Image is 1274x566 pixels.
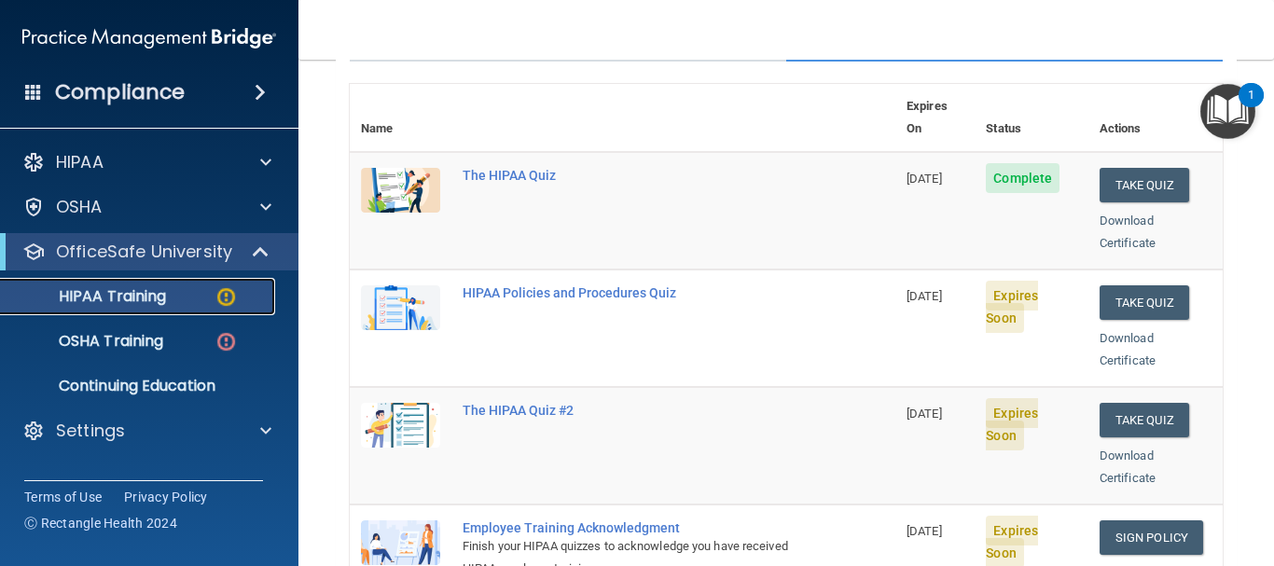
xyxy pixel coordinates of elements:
[986,163,1059,193] span: Complete
[12,377,267,395] p: Continuing Education
[1200,84,1255,139] button: Open Resource Center, 1 new notification
[1248,95,1254,119] div: 1
[55,79,185,105] h4: Compliance
[22,196,271,218] a: OSHA
[12,332,163,351] p: OSHA Training
[907,289,942,303] span: [DATE]
[12,287,166,306] p: HIPAA Training
[907,407,942,421] span: [DATE]
[1100,403,1189,437] button: Take Quiz
[22,241,270,263] a: OfficeSafe University
[975,84,1087,152] th: Status
[986,281,1038,333] span: Expires Soon
[463,168,802,183] div: The HIPAA Quiz
[907,172,942,186] span: [DATE]
[463,520,802,535] div: Employee Training Acknowledgment
[350,84,451,152] th: Name
[22,420,271,442] a: Settings
[907,524,942,538] span: [DATE]
[24,488,102,506] a: Terms of Use
[1100,449,1156,485] a: Download Certificate
[986,398,1038,450] span: Expires Soon
[1100,285,1189,320] button: Take Quiz
[215,285,238,309] img: warning-circle.0cc9ac19.png
[56,151,104,173] p: HIPAA
[1100,214,1156,250] a: Download Certificate
[24,514,177,532] span: Ⓒ Rectangle Health 2024
[56,196,103,218] p: OSHA
[1100,520,1203,555] a: Sign Policy
[895,84,975,152] th: Expires On
[56,420,125,442] p: Settings
[56,241,232,263] p: OfficeSafe University
[22,20,276,57] img: PMB logo
[1100,168,1189,202] button: Take Quiz
[124,488,208,506] a: Privacy Policy
[215,330,238,353] img: danger-circle.6113f641.png
[463,285,802,300] div: HIPAA Policies and Procedures Quiz
[1100,331,1156,367] a: Download Certificate
[22,151,271,173] a: HIPAA
[463,403,802,418] div: The HIPAA Quiz #2
[1088,84,1223,152] th: Actions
